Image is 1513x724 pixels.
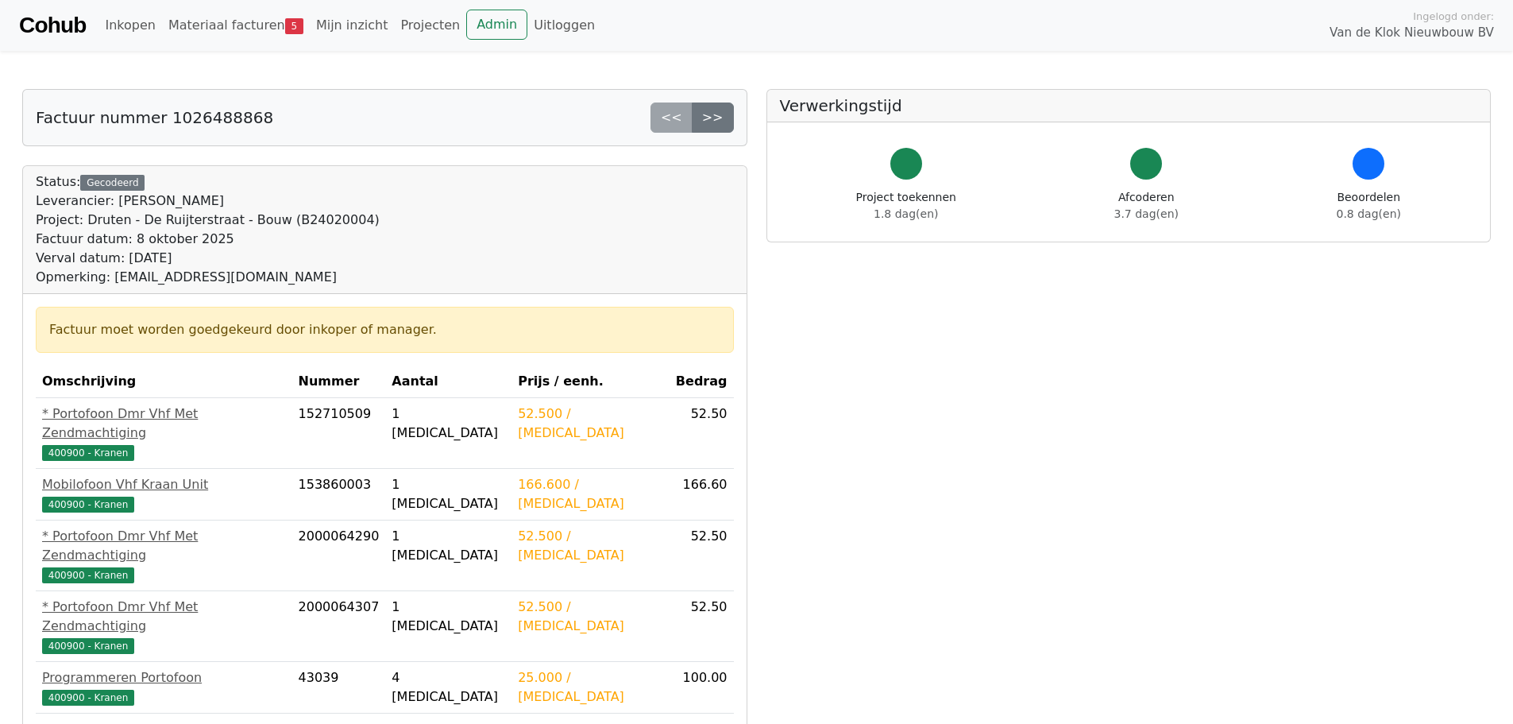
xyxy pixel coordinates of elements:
[42,567,134,583] span: 400900 - Kranen
[49,320,720,339] div: Factuur moet worden goedgekeurd door inkoper of manager.
[36,366,292,398] th: Omschrijving
[292,398,386,469] td: 152710509
[392,405,505,443] div: 1 [MEDICAL_DATA]
[856,189,956,223] div: Project toekennen
[466,10,527,40] a: Admin
[42,668,286,707] a: Programmeren Portofoon400900 - Kranen
[392,668,505,707] div: 4 [MEDICAL_DATA]
[80,175,145,191] div: Gecodeerd
[42,690,134,706] span: 400900 - Kranen
[1330,24,1494,42] span: Van de Klok Nieuwbouw BV
[1337,207,1401,220] span: 0.8 dag(en)
[42,668,286,687] div: Programmeren Portofoon
[511,366,670,398] th: Prijs / eenh.
[42,475,286,494] div: Mobilofoon Vhf Kraan Unit
[670,398,734,469] td: 52.50
[780,96,1478,115] h5: Verwerkingstijd
[36,211,380,230] div: Project: Druten - De Ruijterstraat - Bouw (B24020004)
[42,638,134,654] span: 400900 - Kranen
[1337,189,1401,223] div: Beoordelen
[392,475,505,513] div: 1 [MEDICAL_DATA]
[1114,189,1179,223] div: Afcoderen
[42,527,286,584] a: * Portofoon Dmr Vhf Met Zendmachtiging400900 - Kranen
[292,662,386,714] td: 43039
[36,172,380,287] div: Status:
[292,521,386,591] td: 2000064290
[392,527,505,565] div: 1 [MEDICAL_DATA]
[285,18,303,34] span: 5
[36,192,380,211] div: Leverancier: [PERSON_NAME]
[670,469,734,521] td: 166.60
[42,497,134,513] span: 400900 - Kranen
[518,475,663,513] div: 166.600 / [MEDICAL_DATA]
[670,662,734,714] td: 100.00
[292,366,386,398] th: Nummer
[19,6,86,45] a: Cohub
[527,10,601,41] a: Uitloggen
[36,108,273,127] h5: Factuur nummer 1026488868
[292,469,386,521] td: 153860003
[670,591,734,662] td: 52.50
[42,598,286,636] div: * Portofoon Dmr Vhf Met Zendmachtiging
[42,598,286,655] a: * Portofoon Dmr Vhf Met Zendmachtiging400900 - Kranen
[42,405,286,443] div: * Portofoon Dmr Vhf Met Zendmachtiging
[42,405,286,462] a: * Portofoon Dmr Vhf Met Zendmachtiging400900 - Kranen
[310,10,395,41] a: Mijn inzicht
[42,475,286,513] a: Mobilofoon Vhf Kraan Unit400900 - Kranen
[385,366,511,398] th: Aantal
[36,230,380,249] div: Factuur datum: 8 oktober 2025
[518,598,663,636] div: 52.500 / [MEDICAL_DATA]
[670,521,734,591] td: 52.50
[36,268,380,287] div: Opmerking: [EMAIL_ADDRESS][DOMAIN_NAME]
[518,405,663,443] div: 52.500 / [MEDICAL_DATA]
[42,527,286,565] div: * Portofoon Dmr Vhf Met Zendmachtiging
[394,10,466,41] a: Projecten
[1114,207,1179,220] span: 3.7 dag(en)
[518,527,663,565] div: 52.500 / [MEDICAL_DATA]
[692,103,734,133] a: >>
[1413,9,1494,24] span: Ingelogd onder:
[36,249,380,268] div: Verval datum: [DATE]
[292,591,386,662] td: 2000064307
[874,207,938,220] span: 1.8 dag(en)
[98,10,161,41] a: Inkopen
[670,366,734,398] th: Bedrag
[392,598,505,636] div: 1 [MEDICAL_DATA]
[518,668,663,707] div: 25.000 / [MEDICAL_DATA]
[42,445,134,461] span: 400900 - Kranen
[162,10,310,41] a: Materiaal facturen5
